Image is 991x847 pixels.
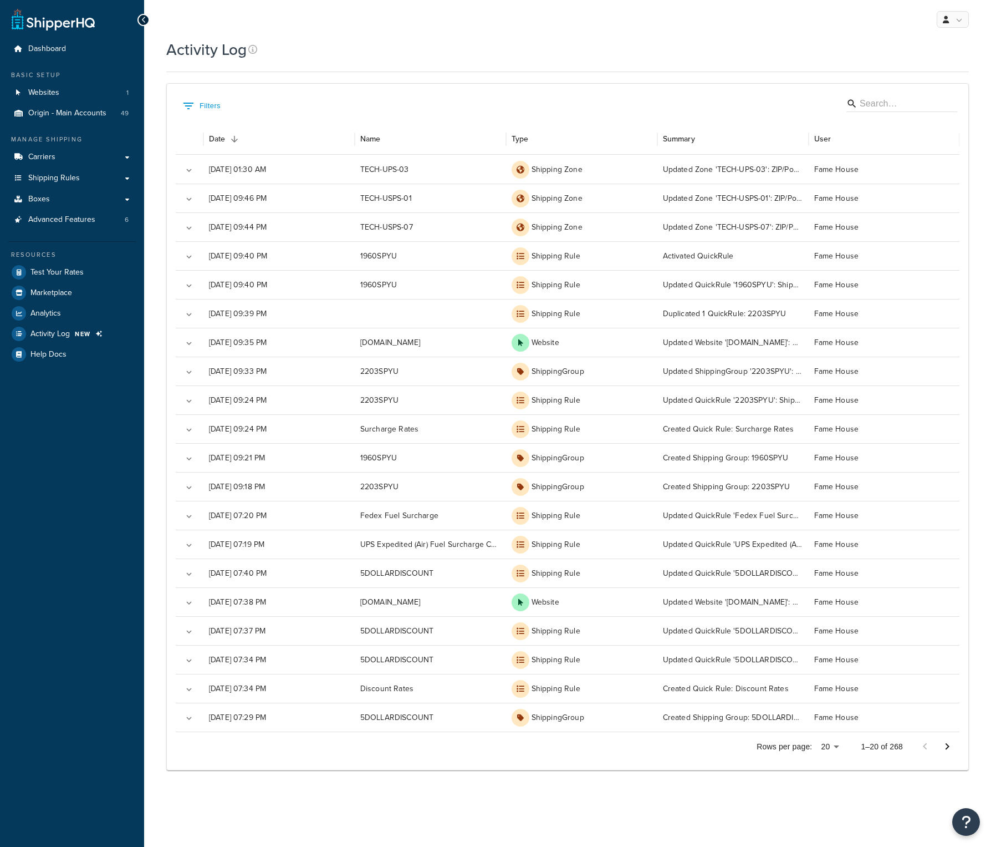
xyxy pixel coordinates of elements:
[203,703,355,732] div: [DATE] 07:29 PM
[28,195,50,204] span: Boxes
[181,537,197,553] button: Expand
[657,241,809,270] div: Activated QuickRule
[512,133,529,145] div: Type
[936,736,958,758] button: Go to next page
[355,616,506,645] div: 5DOLLARDISCOUNT
[757,741,812,752] p: Rows per page:
[8,250,136,260] div: Resources
[816,739,843,755] div: 20
[355,674,506,703] div: Discount Rates
[809,530,960,559] div: Fame House
[8,210,136,230] li: Advanced Features
[166,39,247,60] h1: Activity Log
[181,711,197,726] button: Expand
[355,587,506,616] div: paige-sandbox.myshopify.com
[8,135,136,144] div: Manage Shipping
[657,386,809,414] div: Updated QuickRule '2203SPYU': Shipping Rule Name, Internal Description (optional)
[8,324,136,344] a: Activity Log NEW
[181,509,197,524] button: Expand
[532,453,584,464] p: ShippingGroup
[532,308,580,319] p: Shipping Rule
[203,155,355,184] div: [DATE] 01:30 AM
[355,328,506,357] div: paige-sandbox.myshopify.com
[861,741,903,752] p: 1–20 of 268
[8,283,136,303] a: Marketplace
[809,155,960,184] div: Fame House
[532,597,559,608] p: Website
[30,309,61,318] span: Analytics
[809,328,960,357] div: Fame House
[657,587,809,616] div: Updated Website 'paige-sandbox.myshopify.com': Default origins
[532,280,580,291] p: Shipping Rule
[8,344,136,364] a: Help Docs
[28,88,59,98] span: Websites
[809,443,960,472] div: Fame House
[181,480,197,495] button: Expand
[355,501,506,530] div: Fedex Fuel Surcharge
[8,39,136,59] li: Dashboard
[657,212,809,241] div: Updated Zone 'TECH-USPS-07': ZIP/Postcodes
[532,366,584,377] p: ShippingGroup
[181,220,197,236] button: Expand
[814,133,831,145] div: User
[30,350,67,359] span: Help Docs
[532,539,580,550] p: Shipping Rule
[8,189,136,210] li: Boxes
[355,530,506,559] div: UPS Expedited (Air) Fuel Surcharge Collection
[203,559,355,587] div: [DATE] 07:40 PM
[181,682,197,697] button: Expand
[203,184,355,212] div: [DATE] 09:46 PM
[203,530,355,559] div: [DATE] 07:19 PM
[203,299,355,328] div: [DATE] 09:39 PM
[203,645,355,674] div: [DATE] 07:34 PM
[203,386,355,414] div: [DATE] 09:24 PM
[532,683,580,694] p: Shipping Rule
[532,193,583,204] p: Shipping Zone
[952,808,980,836] button: Open Resource Center
[657,414,809,443] div: Created Quick Rule: Surcharge Rates
[355,443,506,472] div: 1960SPYU
[181,595,197,611] button: Expand
[657,299,809,328] div: Duplicated 1 QuickRule: 2203SPYU
[532,626,580,637] p: Shipping Rule
[8,210,136,230] a: Advanced Features 6
[657,184,809,212] div: Updated Zone 'TECH-USPS-01': ZIP/Postcodes
[657,616,809,645] div: Updated QuickRule '5DOLLARDISCOUNT': Internal Description (optional)
[355,472,506,501] div: 2203SPYU
[203,587,355,616] div: [DATE] 07:38 PM
[181,393,197,409] button: Expand
[180,97,223,115] button: Show filters
[532,395,580,406] p: Shipping Rule
[12,8,95,31] a: ShipperHQ Home
[203,357,355,386] div: [DATE] 09:33 PM
[75,329,91,338] span: NEW
[181,364,197,380] button: Expand
[181,624,197,640] button: Expand
[203,270,355,299] div: [DATE] 09:40 PM
[809,357,960,386] div: Fame House
[8,83,136,103] a: Websites 1
[28,153,55,162] span: Carriers
[8,103,136,124] a: Origin - Main Accounts 49
[181,191,197,207] button: Expand
[532,424,580,435] p: Shipping Rule
[860,98,941,110] input: Search…
[657,530,809,559] div: Updated QuickRule 'UPS Expedited (Air) Fuel Surcharge Collection': By a Percentage
[809,184,960,212] div: Fame House
[663,133,695,145] div: Summary
[809,616,960,645] div: Fame House
[125,215,129,225] span: 6
[532,712,584,723] p: ShippingGroup
[809,241,960,270] div: Fame House
[657,645,809,674] div: Updated QuickRule '5DOLLARDISCOUNT': Shipping Rule Name, Internal Description (optional)
[846,95,957,114] div: Search
[809,703,960,732] div: Fame House
[181,163,197,178] button: Expand
[203,241,355,270] div: [DATE] 09:40 PM
[355,703,506,732] div: 5DOLLARDISCOUNT
[355,414,506,443] div: Surcharge Rates
[8,303,136,323] a: Analytics
[809,299,960,328] div: Fame House
[809,559,960,587] div: Fame House
[809,501,960,530] div: Fame House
